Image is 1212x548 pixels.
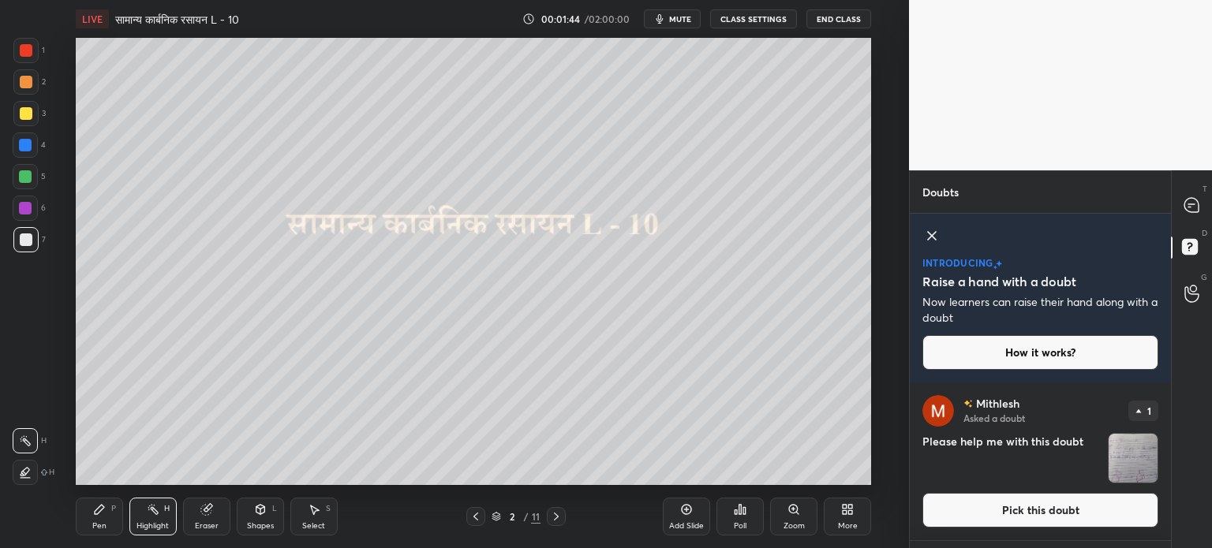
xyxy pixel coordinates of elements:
[13,38,45,63] div: 1
[272,505,277,513] div: L
[1109,434,1158,483] img: 1759926869MSI7VX.JPEG
[1203,183,1207,195] p: T
[976,397,1019,410] p: Mithlesh
[922,294,1158,326] p: Now learners can raise their hand along with a doubt
[1201,271,1207,283] p: G
[734,522,746,530] div: Poll
[922,395,954,427] img: 3
[963,412,1025,424] p: Asked a doubt
[504,512,520,521] div: 2
[92,522,107,530] div: Pen
[195,522,219,530] div: Eraser
[41,469,47,475] img: shiftIcon.72a6c929.svg
[76,9,109,28] div: LIVE
[13,101,46,126] div: 3
[922,272,1076,291] h5: Raise a hand with a doubt
[13,227,46,252] div: 7
[784,522,805,530] div: Zoom
[910,171,971,213] p: Doubts
[922,433,1102,483] h4: Please help me with this doubt
[996,260,1002,267] img: large-star.026637fe.svg
[247,522,274,530] div: Shapes
[669,522,704,530] div: Add Slide
[13,69,46,95] div: 2
[137,522,169,530] div: Highlight
[922,493,1158,527] button: Pick this doubt
[531,509,541,524] div: 11
[963,400,973,408] img: no-rating-badge.077c3623.svg
[111,505,116,513] div: P
[993,265,997,270] img: small-star.76a44327.svg
[523,512,528,521] div: /
[710,9,797,28] button: CLASS SETTINGS
[41,437,47,445] p: H
[49,468,54,476] p: H
[922,335,1158,370] button: How it works?
[326,505,331,513] div: S
[302,522,325,530] div: Select
[806,9,871,28] button: End Class
[13,164,46,189] div: 5
[644,9,701,28] button: mute
[1147,406,1151,416] p: 1
[13,132,46,158] div: 4
[13,196,46,221] div: 6
[164,505,170,513] div: H
[115,12,239,27] h4: सामान्य कार्बनिक रसायन L - 10
[669,13,691,24] span: mute
[838,522,858,530] div: More
[1202,227,1207,239] p: D
[910,382,1171,548] div: grid
[922,258,993,267] p: introducing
